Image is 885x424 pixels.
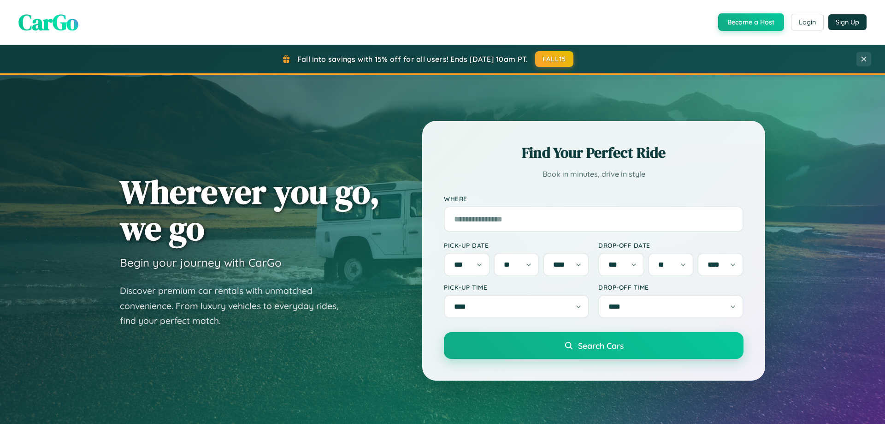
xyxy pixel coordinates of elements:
label: Where [444,195,743,203]
h1: Wherever you go, we go [120,173,380,246]
h2: Find Your Perfect Ride [444,143,743,163]
span: Fall into savings with 15% off for all users! Ends [DATE] 10am PT. [297,54,528,64]
span: Search Cars [578,340,624,351]
label: Drop-off Time [598,283,743,291]
button: FALL15 [535,51,574,67]
button: Search Cars [444,332,743,359]
h3: Begin your journey with CarGo [120,256,282,269]
p: Discover premium car rentals with unmatched convenience. From luxury vehicles to everyday rides, ... [120,283,350,328]
label: Pick-up Time [444,283,589,291]
label: Pick-up Date [444,241,589,249]
p: Book in minutes, drive in style [444,167,743,181]
button: Login [791,14,824,30]
button: Become a Host [718,13,784,31]
button: Sign Up [828,14,867,30]
label: Drop-off Date [598,241,743,249]
span: CarGo [18,7,78,37]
